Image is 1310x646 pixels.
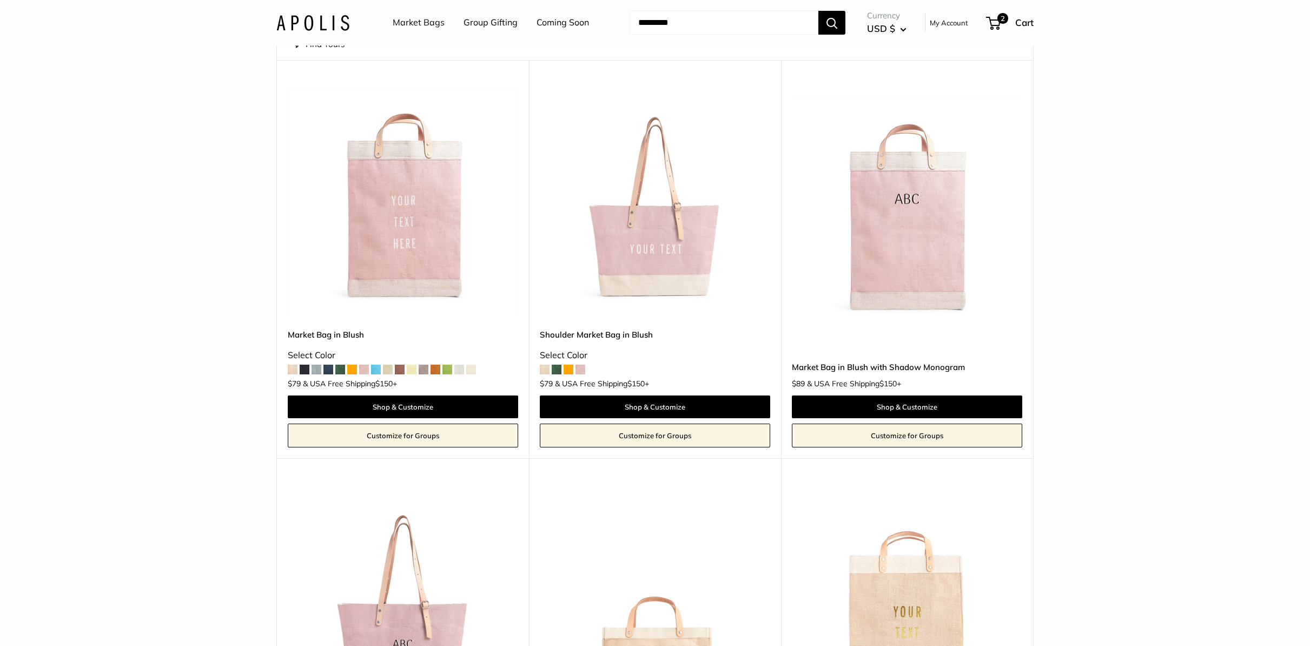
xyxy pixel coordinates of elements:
a: Shop & Customize [540,395,770,418]
img: Market Bag in Blush with Shadow Monogram [792,87,1022,318]
span: & USA Free Shipping + [807,380,901,387]
a: Shop & Customize [288,395,518,418]
a: My Account [930,16,968,29]
span: Currency [867,8,907,23]
button: Search [818,11,845,35]
a: 2 Cart [987,14,1034,31]
iframe: Sign Up via Text for Offers [9,605,116,637]
div: Select Color [288,347,518,364]
input: Search... [630,11,818,35]
span: $89 [792,379,805,388]
a: Market Bags [393,15,445,31]
a: Shoulder Market Bag in Blush [540,328,770,341]
span: & USA Free Shipping + [303,380,397,387]
a: Customize for Groups [792,424,1022,447]
button: USD $ [867,20,907,37]
span: & USA Free Shipping + [555,380,649,387]
a: Shop & Customize [792,395,1022,418]
a: Market Bag in Blush with Shadow MonogramMarket Bag in Blush with Shadow Monogram [792,87,1022,318]
span: $150 [627,379,645,388]
span: 2 [997,13,1008,24]
span: $79 [540,379,553,388]
span: USD $ [867,23,895,34]
a: Group Gifting [464,15,518,31]
a: Customize for Groups [540,424,770,447]
a: description_Our first Blush Market BagMarket Bag in Blush [288,87,518,318]
a: Shoulder Market Bag in BlushShoulder Market Bag in Blush [540,87,770,318]
a: Market Bag in Blush [288,328,518,341]
span: Cart [1015,17,1034,28]
img: Shoulder Market Bag in Blush [540,87,770,318]
div: Select Color [540,347,770,364]
a: Customize for Groups [288,424,518,447]
img: description_Our first Blush Market Bag [288,87,518,318]
span: $150 [879,379,897,388]
img: Apolis [276,15,349,30]
span: $79 [288,379,301,388]
span: $150 [375,379,393,388]
a: Market Bag in Blush with Shadow Monogram [792,361,1022,373]
a: Coming Soon [537,15,589,31]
